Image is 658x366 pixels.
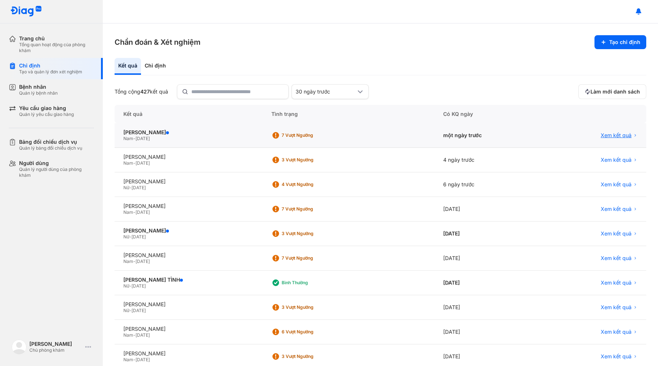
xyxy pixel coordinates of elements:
div: [DATE] [434,295,542,320]
div: [PERSON_NAME] [123,178,254,185]
span: Xem kết quả [601,132,632,139]
button: Làm mới danh sách [578,84,646,99]
span: - [129,308,131,313]
div: Tổng cộng kết quả [115,88,168,95]
div: Chủ phòng khám [29,347,82,353]
div: 3 Vượt ngưỡng [282,231,340,237]
span: Làm mới danh sách [590,88,640,95]
div: một ngày trước [434,123,542,148]
div: Người dùng [19,160,94,166]
div: [DATE] [434,246,542,271]
div: 7 Vượt ngưỡng [282,255,340,261]
div: 30 ngày trước [296,88,356,95]
span: Xem kết quả [601,181,632,188]
span: Xem kết quả [601,255,632,261]
span: [DATE] [131,283,146,289]
div: Bệnh nhân [19,84,58,90]
div: Quản lý yêu cầu giao hàng [19,111,74,117]
span: Nữ [123,308,129,313]
span: [DATE] [135,160,150,166]
div: [PERSON_NAME] [123,350,254,357]
div: [PERSON_NAME] [123,252,254,259]
div: Quản lý bệnh nhân [19,90,58,96]
div: Tình trạng [263,105,434,123]
span: - [129,283,131,289]
span: Nữ [123,283,129,289]
span: Nam [123,357,133,362]
span: [DATE] [135,209,150,215]
button: Tạo chỉ định [594,35,646,49]
span: Xem kết quả [601,206,632,212]
div: [PERSON_NAME] [123,129,254,136]
img: logo [12,340,26,354]
span: [DATE] [135,136,150,141]
span: Nam [123,136,133,141]
span: Xem kết quả [601,329,632,335]
span: - [133,160,135,166]
div: Kết quả [115,105,263,123]
span: Xem kết quả [601,304,632,311]
div: Có KQ ngày [434,105,542,123]
span: [DATE] [135,332,150,338]
div: [PERSON_NAME] [123,227,254,234]
div: 3 Vượt ngưỡng [282,157,340,163]
div: 6 Vượt ngưỡng [282,329,340,335]
span: [DATE] [131,234,146,239]
span: Xem kết quả [601,279,632,286]
span: Xem kết quả [601,157,632,163]
span: Nam [123,332,133,338]
span: [DATE] [131,308,146,313]
div: [PERSON_NAME] TÌNH [123,277,254,283]
span: Xem kết quả [601,353,632,360]
div: 6 ngày trước [434,172,542,197]
div: 7 Vượt ngưỡng [282,132,340,138]
div: Quản lý bảng đối chiếu dịch vụ [19,145,82,151]
div: Chỉ định [19,62,82,69]
span: [DATE] [135,259,150,264]
div: [PERSON_NAME] [29,341,82,347]
div: Yêu cầu giao hàng [19,105,74,111]
div: Quản lý người dùng của phòng khám [19,166,94,178]
div: [PERSON_NAME] [123,203,254,209]
div: [DATE] [434,222,542,246]
span: - [129,234,131,239]
span: - [133,357,135,362]
div: 7 Vượt ngưỡng [282,206,340,212]
span: [DATE] [135,357,150,362]
span: Nam [123,160,133,166]
span: - [133,136,135,141]
div: [PERSON_NAME] [123,301,254,308]
div: [DATE] [434,197,542,222]
span: Nam [123,259,133,264]
span: [DATE] [131,185,146,190]
span: Xem kết quả [601,230,632,237]
div: 3 Vượt ngưỡng [282,304,340,310]
img: logo [10,6,42,17]
div: Bảng đối chiếu dịch vụ [19,139,82,145]
span: - [129,185,131,190]
div: Tạo và quản lý đơn xét nghiệm [19,69,82,75]
div: 4 ngày trước [434,148,542,172]
span: - [133,332,135,338]
div: [PERSON_NAME] [123,326,254,332]
span: Nam [123,209,133,215]
div: Bình thường [282,280,340,286]
span: Nữ [123,185,129,190]
span: - [133,209,135,215]
div: 4 Vượt ngưỡng [282,182,340,187]
div: Trang chủ [19,35,94,42]
div: [DATE] [434,320,542,344]
div: [PERSON_NAME] [123,154,254,160]
div: Chỉ định [141,58,170,75]
div: 3 Vượt ngưỡng [282,354,340,359]
span: Nữ [123,234,129,239]
span: - [133,259,135,264]
div: [DATE] [434,271,542,295]
h3: Chẩn đoán & Xét nghiệm [115,37,200,47]
div: Kết quả [115,58,141,75]
div: Tổng quan hoạt động của phòng khám [19,42,94,54]
span: 427 [140,88,150,95]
